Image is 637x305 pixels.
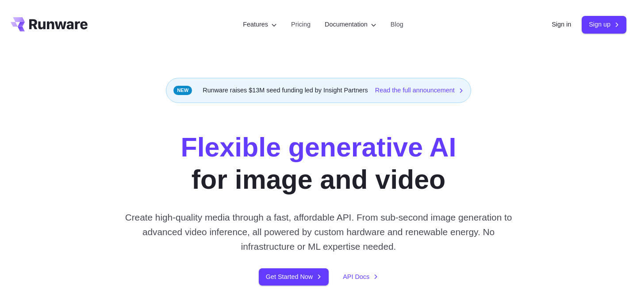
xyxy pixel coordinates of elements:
a: Blog [391,19,403,30]
a: Read the full announcement [375,85,464,95]
a: Get Started Now [259,268,329,286]
h1: for image and video [181,131,457,196]
p: Create high-quality media through a fast, affordable API. From sub-second image generation to adv... [122,210,516,254]
a: Pricing [291,19,311,30]
a: API Docs [343,272,378,282]
a: Sign up [582,16,626,33]
div: Runware raises $13M seed funding led by Insight Partners [166,78,471,103]
a: Go to / [11,17,88,31]
a: Sign in [552,19,571,30]
strong: Flexible generative AI [181,132,457,162]
label: Documentation [325,19,376,30]
label: Features [243,19,277,30]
